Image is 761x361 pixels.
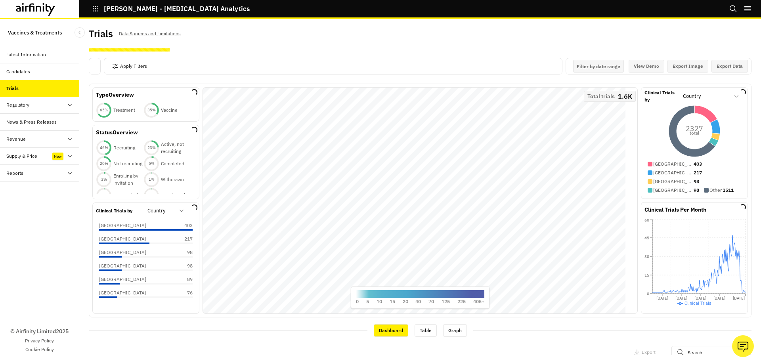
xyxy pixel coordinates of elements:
[173,276,193,283] p: 89
[443,324,467,337] div: Graph
[366,298,369,305] p: 5
[6,101,29,109] div: Regulatory
[644,206,706,214] p: Clinical Trials Per Month
[428,298,434,305] p: 70
[457,298,466,305] p: 225
[694,178,699,185] p: 98
[99,235,146,243] p: [GEOGRAPHIC_DATA]
[618,94,632,99] p: 1.6K
[143,107,159,113] div: 35 %
[96,91,134,99] p: Type Overview
[6,153,37,160] div: Supply & Price
[113,172,143,187] p: Enrolling by invitation
[656,296,668,301] tspan: [DATE]
[442,298,450,305] p: 125
[634,346,656,359] button: Export
[732,335,754,357] button: Ask our analysts
[52,153,63,160] div: New
[685,300,711,306] span: Clinical Trials
[675,296,687,301] tspan: [DATE]
[143,177,159,182] div: 1 %
[113,192,138,199] p: Suspended
[642,350,656,355] p: Export
[653,178,693,185] p: [GEOGRAPHIC_DATA]
[143,145,159,151] div: 23 %
[92,2,250,15] button: [PERSON_NAME] - [MEDICAL_DATA] Analytics
[173,262,193,269] p: 98
[403,298,408,305] p: 20
[6,68,30,75] div: Candidates
[113,160,142,167] p: Not recruiting
[587,94,615,99] p: Total trials
[6,136,26,143] div: Revenue
[25,337,54,344] a: Privacy Policy
[415,298,421,305] p: 40
[6,118,57,126] div: News & Press Releases
[161,176,184,183] p: Withdrawn
[113,107,135,114] p: Treatment
[143,193,159,198] div: 1 %
[671,346,751,359] input: Search
[96,193,112,198] div: 1 %
[96,161,112,166] div: 20 %
[173,222,193,229] p: 403
[99,262,146,269] p: [GEOGRAPHIC_DATA]
[99,276,146,283] p: [GEOGRAPHIC_DATA]
[690,130,699,136] tspan: total
[119,29,181,38] p: Data Sources and Limitations
[8,25,62,40] p: Vaccines & Treatments
[10,327,69,336] p: © Airfinity Limited 2025
[711,60,748,73] button: Export Data
[694,296,706,301] tspan: [DATE]
[713,296,725,301] tspan: [DATE]
[6,51,46,58] div: Latest Information
[99,249,146,256] p: [GEOGRAPHIC_DATA]
[113,144,135,151] p: Recruiting
[99,222,146,229] p: [GEOGRAPHIC_DATA]
[161,160,184,167] p: Completed
[390,298,395,305] p: 15
[173,289,193,296] p: 76
[99,289,146,296] p: [GEOGRAPHIC_DATA]
[161,141,191,155] p: Active, not recruiting
[709,187,722,194] p: Other
[644,254,649,259] tspan: 30
[644,89,681,103] p: Clinical Trials by
[374,324,408,337] div: Dashboard
[96,107,112,113] div: 65 %
[647,291,649,296] tspan: 0
[173,249,193,256] p: 98
[694,187,699,194] p: 98
[161,107,178,114] p: Vaccine
[6,85,19,92] div: Trials
[644,235,649,241] tspan: 45
[96,177,112,182] div: 3 %
[143,161,159,166] div: 5 %
[653,169,693,176] p: [GEOGRAPHIC_DATA]
[112,60,147,73] button: Apply Filters
[644,273,649,278] tspan: 15
[729,2,737,15] button: Search
[356,298,359,305] p: 0
[573,60,624,73] button: Interact with the calendar and add the check-in date for your trip.
[89,28,113,40] h2: Trials
[653,160,693,168] p: [GEOGRAPHIC_DATA]
[473,298,484,305] p: 405+
[96,128,138,137] p: Status Overview
[577,63,620,69] p: Filter by date range
[96,145,112,151] div: 46 %
[694,169,702,176] p: 217
[686,124,703,133] tspan: 2327
[415,324,437,337] div: Table
[723,187,734,194] p: 1511
[173,235,193,243] p: 217
[694,160,702,168] p: 403
[667,60,708,73] button: Export Image
[653,187,693,194] p: [GEOGRAPHIC_DATA]
[629,60,664,73] button: View Demo
[644,218,649,223] tspan: 60
[161,192,185,199] p: Terminated
[96,207,132,214] p: Clinical Trials by
[104,5,250,12] p: [PERSON_NAME] - [MEDICAL_DATA] Analytics
[6,170,23,177] div: Reports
